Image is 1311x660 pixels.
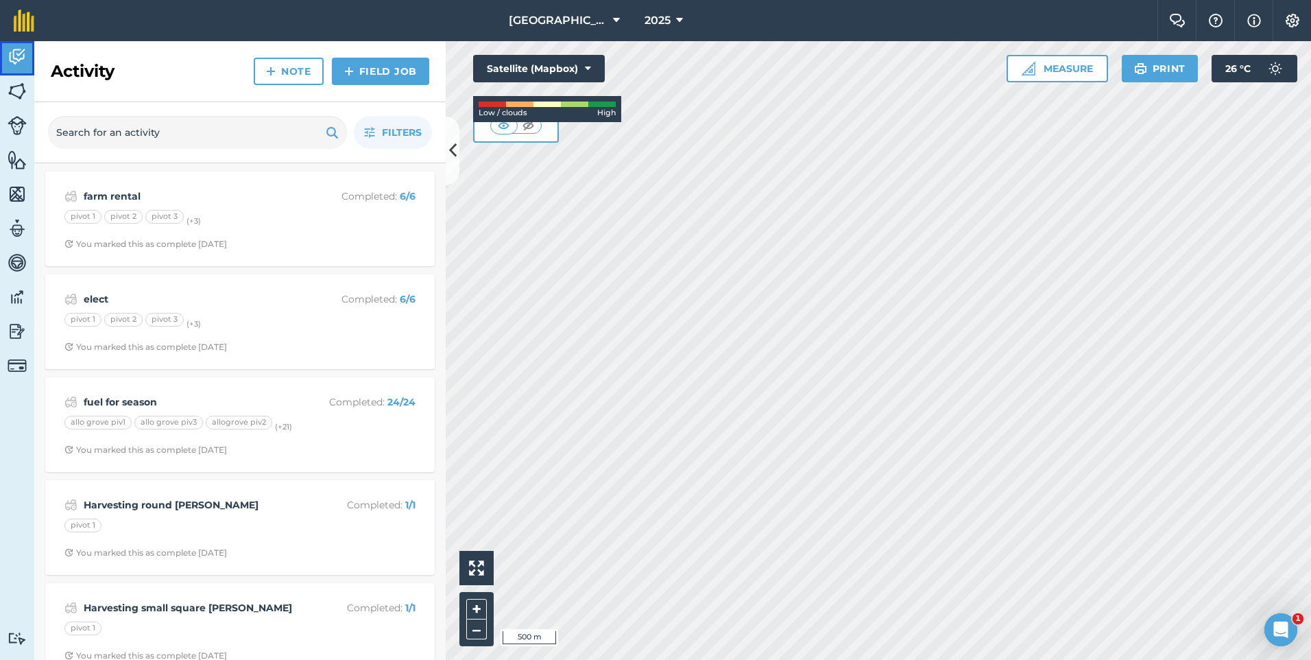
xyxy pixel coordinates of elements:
[8,252,27,273] img: svg+xml;base64,PD94bWwgdmVyc2lvbj0iMS4wIiBlbmNvZGluZz0idXRmLTgiPz4KPCEtLSBHZW5lcmF0b3I6IEFkb2JlIE...
[1247,12,1261,29] img: svg+xml;base64,PHN2ZyB4bWxucz0iaHR0cDovL3d3dy53My5vcmcvMjAwMC9zdmciIHdpZHRoPSIxNyIgaGVpZ2h0PSIxNy...
[509,12,608,29] span: [GEOGRAPHIC_DATA][PERSON_NAME]
[306,600,416,615] p: Completed :
[8,356,27,375] img: svg+xml;base64,PD94bWwgdmVyc2lvbj0iMS4wIiBlbmNvZGluZz0idXRmLTgiPz4KPCEtLSBHZW5lcmF0b3I6IEFkb2JlIE...
[520,119,537,132] img: svg+xml;base64,PHN2ZyB4bWxucz0iaHR0cDovL3d3dy53My5vcmcvMjAwMC9zdmciIHdpZHRoPSI1MCIgaGVpZ2h0PSI0MC...
[53,488,426,567] a: Harvesting round [PERSON_NAME]Completed: 1/1pivot 1Clock with arrow pointing clockwiseYou marked ...
[8,150,27,170] img: svg+xml;base64,PHN2ZyB4bWxucz0iaHR0cDovL3d3dy53My5vcmcvMjAwMC9zdmciIHdpZHRoPSI1NiIgaGVpZ2h0PSI2MC...
[84,189,301,204] strong: farm rental
[326,124,339,141] img: svg+xml;base64,PHN2ZyB4bWxucz0iaHR0cDovL3d3dy53My5vcmcvMjAwMC9zdmciIHdpZHRoPSIxOSIgaGVpZ2h0PSIyNC...
[51,60,115,82] h2: Activity
[645,12,671,29] span: 2025
[1212,55,1297,82] button: 26 °C
[266,63,276,80] img: svg+xml;base64,PHN2ZyB4bWxucz0iaHR0cDovL3d3dy53My5vcmcvMjAwMC9zdmciIHdpZHRoPSIxNCIgaGVpZ2h0PSIyNC...
[8,218,27,239] img: svg+xml;base64,PD94bWwgdmVyc2lvbj0iMS4wIiBlbmNvZGluZz0idXRmLTgiPz4KPCEtLSBHZW5lcmF0b3I6IEFkb2JlIE...
[64,519,101,532] div: pivot 1
[134,416,203,429] div: allo grove piv3
[495,119,512,132] img: svg+xml;base64,PHN2ZyB4bWxucz0iaHR0cDovL3d3dy53My5vcmcvMjAwMC9zdmciIHdpZHRoPSI1MCIgaGVpZ2h0PSI0MC...
[104,313,143,327] div: pivot 2
[1022,62,1035,75] img: Ruler icon
[64,342,73,351] img: Clock with arrow pointing clockwise
[1169,14,1186,27] img: Two speech bubbles overlapping with the left bubble in the forefront
[104,210,143,224] div: pivot 2
[64,239,227,250] div: You marked this as complete [DATE]
[1292,613,1303,624] span: 1
[84,292,301,307] strong: elect
[48,116,347,149] input: Search for an activity
[1207,14,1224,27] img: A question mark icon
[64,210,101,224] div: pivot 1
[145,313,184,327] div: pivot 3
[53,386,426,464] a: fuel for seasonCompleted: 24/24allo grove piv1allo grove piv3allogrove piv2(+21)Clock with arrow ...
[8,47,27,67] img: svg+xml;base64,PD94bWwgdmVyc2lvbj0iMS4wIiBlbmNvZGluZz0idXRmLTgiPz4KPCEtLSBHZW5lcmF0b3I6IEFkb2JlIE...
[8,321,27,342] img: svg+xml;base64,PD94bWwgdmVyc2lvbj0iMS4wIiBlbmNvZGluZz0idXRmLTgiPz4KPCEtLSBHZW5lcmF0b3I6IEFkb2JlIE...
[1122,55,1199,82] button: Print
[306,189,416,204] p: Completed :
[1007,55,1108,82] button: Measure
[84,394,301,410] strong: fuel for season
[187,216,201,226] small: (+ 3 )
[382,125,422,140] span: Filters
[64,239,73,248] img: Clock with arrow pointing clockwise
[64,342,227,353] div: You marked this as complete [DATE]
[64,416,132,429] div: allo grove piv1
[64,547,227,558] div: You marked this as complete [DATE]
[64,313,101,327] div: pivot 1
[597,107,616,119] span: High
[64,497,77,513] img: svg+xml;base64,PD94bWwgdmVyc2lvbj0iMS4wIiBlbmNvZGluZz0idXRmLTgiPz4KPCEtLSBHZW5lcmF0b3I6IEFkb2JlIE...
[1262,55,1289,82] img: svg+xml;base64,PD94bWwgdmVyc2lvbj0iMS4wIiBlbmNvZGluZz0idXRmLTgiPz4KPCEtLSBHZW5lcmF0b3I6IEFkb2JlIE...
[466,620,487,639] button: –
[64,445,73,454] img: Clock with arrow pointing clockwise
[53,283,426,361] a: electCompleted: 6/6pivot 1pivot 2pivot 3(+3)Clock with arrow pointing clockwiseYou marked this as...
[64,445,227,456] div: You marked this as complete [DATE]
[354,116,432,149] button: Filters
[8,184,27,204] img: svg+xml;base64,PHN2ZyB4bWxucz0iaHR0cDovL3d3dy53My5vcmcvMjAwMC9zdmciIHdpZHRoPSI1NiIgaGVpZ2h0PSI2MC...
[84,497,301,512] strong: Harvesting round [PERSON_NAME]
[344,63,354,80] img: svg+xml;base64,PHN2ZyB4bWxucz0iaHR0cDovL3d3dy53My5vcmcvMjAwMC9zdmciIHdpZHRoPSIxNCIgaGVpZ2h0PSIyNC...
[479,107,527,119] span: Low / clouds
[466,599,487,620] button: +
[1284,14,1301,27] img: A cog icon
[8,287,27,307] img: svg+xml;base64,PD94bWwgdmVyc2lvbj0iMS4wIiBlbmNvZGluZz0idXRmLTgiPz4KPCEtLSBHZW5lcmF0b3I6IEFkb2JlIE...
[64,622,101,635] div: pivot 1
[145,210,184,224] div: pivot 3
[14,10,34,32] img: fieldmargin Logo
[206,416,272,429] div: allogrove piv2
[400,190,416,202] strong: 6 / 6
[306,497,416,512] p: Completed :
[405,499,416,511] strong: 1 / 1
[387,396,416,408] strong: 24 / 24
[1225,55,1251,82] span: 26 ° C
[64,291,77,307] img: svg+xml;base64,PD94bWwgdmVyc2lvbj0iMS4wIiBlbmNvZGluZz0idXRmLTgiPz4KPCEtLSBHZW5lcmF0b3I6IEFkb2JlIE...
[332,58,429,85] a: Field Job
[306,292,416,307] p: Completed :
[64,600,77,616] img: svg+xml;base64,PD94bWwgdmVyc2lvbj0iMS4wIiBlbmNvZGluZz0idXRmLTgiPz4KPCEtLSBHZW5lcmF0b3I6IEFkb2JlIE...
[187,319,201,329] small: (+ 3 )
[1264,613,1297,646] iframe: Intercom live chat
[64,548,73,557] img: Clock with arrow pointing clockwise
[8,632,27,645] img: svg+xml;base64,PD94bWwgdmVyc2lvbj0iMS4wIiBlbmNvZGluZz0idXRmLTgiPz4KPCEtLSBHZW5lcmF0b3I6IEFkb2JlIE...
[64,394,77,410] img: svg+xml;base64,PD94bWwgdmVyc2lvbj0iMS4wIiBlbmNvZGluZz0idXRmLTgiPz4KPCEtLSBHZW5lcmF0b3I6IEFkb2JlIE...
[64,188,77,204] img: svg+xml;base64,PD94bWwgdmVyc2lvbj0iMS4wIiBlbmNvZGluZz0idXRmLTgiPz4KPCEtLSBHZW5lcmF0b3I6IEFkb2JlIE...
[254,58,324,85] a: Note
[275,422,292,432] small: (+ 21 )
[306,394,416,410] p: Completed :
[53,180,426,258] a: farm rentalCompleted: 6/6pivot 1pivot 2pivot 3(+3)Clock with arrow pointing clockwiseYou marked t...
[1134,60,1147,77] img: svg+xml;base64,PHN2ZyB4bWxucz0iaHR0cDovL3d3dy53My5vcmcvMjAwMC9zdmciIHdpZHRoPSIxOSIgaGVpZ2h0PSIyNC...
[405,602,416,614] strong: 1 / 1
[8,81,27,102] img: svg+xml;base64,PHN2ZyB4bWxucz0iaHR0cDovL3d3dy53My5vcmcvMjAwMC9zdmciIHdpZHRoPSI1NiIgaGVpZ2h0PSI2MC...
[64,651,73,660] img: Clock with arrow pointing clockwise
[8,116,27,135] img: svg+xml;base64,PD94bWwgdmVyc2lvbj0iMS4wIiBlbmNvZGluZz0idXRmLTgiPz4KPCEtLSBHZW5lcmF0b3I6IEFkb2JlIE...
[473,55,605,82] button: Satellite (Mapbox)
[84,600,301,615] strong: Harvesting small square [PERSON_NAME]
[400,293,416,305] strong: 6 / 6
[469,561,484,576] img: Four arrows, one pointing top left, one top right, one bottom right and the last bottom left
